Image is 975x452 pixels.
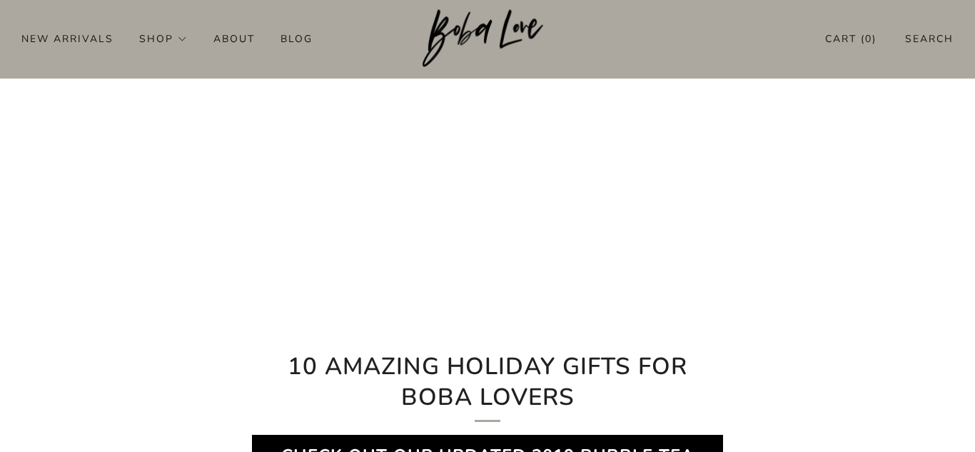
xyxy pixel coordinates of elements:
[281,27,313,50] a: Blog
[905,27,954,51] a: Search
[21,27,113,50] a: New Arrivals
[139,27,188,50] a: Shop
[213,27,255,50] a: About
[252,352,723,422] h1: 10 amazing holiday gifts for boba lovers
[423,9,553,68] img: Boba Love
[21,31,954,381] img: 10 amazing holiday gifts for boba lovers
[865,32,872,46] items-count: 0
[825,27,877,51] a: Cart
